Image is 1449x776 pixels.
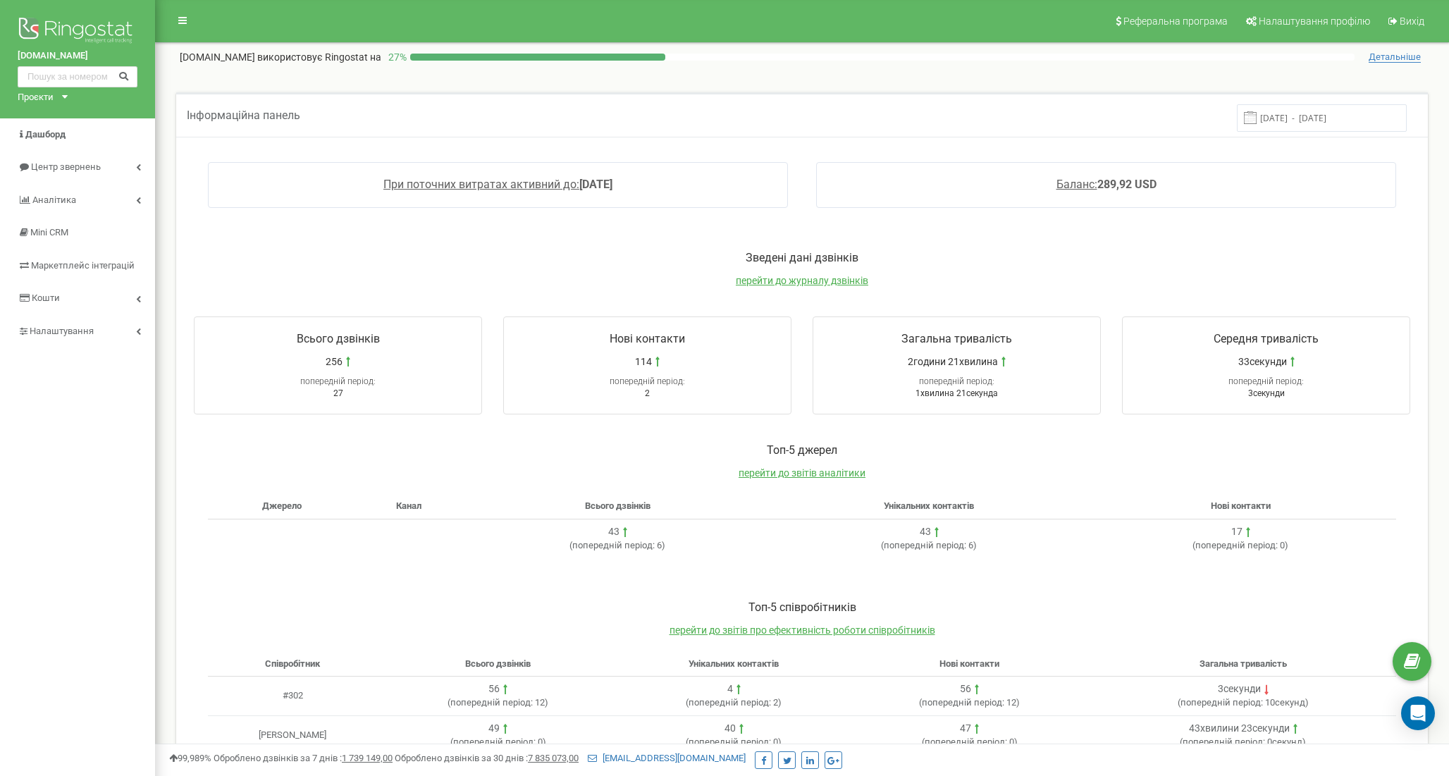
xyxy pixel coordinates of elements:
[528,753,579,763] u: 7 835 073,00
[187,109,300,122] span: Інформаційна панель
[208,677,378,716] td: #302
[383,178,612,191] a: При поточних витратах активний до:[DATE]
[381,50,410,64] p: 27 %
[31,260,135,271] span: Маркетплейс інтеграцій
[960,682,971,696] div: 56
[1259,16,1370,27] span: Налаштування профілю
[736,275,868,286] a: перейти до журналу дзвінків
[488,682,500,696] div: 56
[1218,682,1261,696] div: 3секунди
[1401,696,1435,730] div: Open Intercom Messenger
[1056,178,1157,191] a: Баланс:289,92 USD
[1180,737,1306,747] span: ( 0секунд )
[396,500,421,511] span: Канал
[689,658,779,669] span: Унікальних контактів
[18,49,137,63] a: [DOMAIN_NAME]
[257,51,381,63] span: використовує Ringostat на
[265,658,320,669] span: Співробітник
[1180,697,1263,708] span: попередній період:
[748,601,856,614] span: Toп-5 співробітників
[1200,658,1287,669] span: Загальна тривалість
[448,697,548,708] span: ( 12 )
[31,161,101,172] span: Центр звернень
[884,540,966,550] span: попередній період:
[689,697,771,708] span: попередній період:
[1238,355,1287,369] span: 33секунди
[1183,737,1265,747] span: попередній період:
[1400,16,1424,27] span: Вихід
[1195,540,1278,550] span: попередній період:
[572,540,655,550] span: попередній період:
[465,658,531,669] span: Всього дзвінків
[920,525,931,539] div: 43
[645,388,650,398] span: 2
[670,624,935,636] a: перейти до звітів про ефективність роботи співробітників
[1192,540,1288,550] span: ( 0 )
[326,355,343,369] span: 256
[585,500,650,511] span: Всього дзвінків
[18,91,54,104] div: Проєкти
[724,722,736,736] div: 40
[1211,500,1271,511] span: Нові контакти
[1231,525,1243,539] div: 17
[610,376,685,386] span: попередній період:
[686,697,782,708] span: ( 2 )
[30,227,68,238] span: Mini CRM
[610,332,685,345] span: Нові контакти
[922,697,1004,708] span: попередній період:
[25,129,66,140] span: Дашборд
[689,737,771,747] span: попередній період:
[919,697,1020,708] span: ( 12 )
[767,443,837,457] span: Toп-5 джерел
[569,540,665,550] span: ( 6 )
[450,697,533,708] span: попередній період:
[1214,332,1319,345] span: Середня тривалість
[214,753,393,763] span: Оброблено дзвінків за 7 днів :
[727,682,733,696] div: 4
[453,737,536,747] span: попередній період:
[922,737,1018,747] span: ( 0 )
[915,388,998,398] span: 1хвилина 21секунда
[1123,16,1228,27] span: Реферальна програма
[739,467,865,479] a: перейти до звітів аналітики
[901,332,1012,345] span: Загальна тривалість
[450,737,546,747] span: ( 0 )
[746,251,858,264] span: Зведені дані дзвінків
[919,376,994,386] span: попередній період:
[686,737,782,747] span: ( 0 )
[208,715,378,755] td: [PERSON_NAME]
[32,195,76,205] span: Аналiтика
[1056,178,1097,191] span: Баланс:
[395,753,579,763] span: Оброблено дзвінків за 30 днів :
[881,540,977,550] span: ( 6 )
[32,292,60,303] span: Кошти
[18,14,137,49] img: Ringostat logo
[180,50,381,64] p: [DOMAIN_NAME]
[908,355,998,369] span: 2години 21хвилина
[297,332,380,345] span: Всього дзвінків
[1189,722,1290,736] div: 43хвилини 23секунди
[884,500,974,511] span: Унікальних контактів
[635,355,652,369] span: 114
[333,388,343,398] span: 27
[342,753,393,763] u: 1 739 149,00
[1178,697,1309,708] span: ( 10секунд )
[1369,51,1421,63] span: Детальніше
[300,376,376,386] span: попередній період:
[939,658,999,669] span: Нові контакти
[18,66,137,87] input: Пошук за номером
[1228,376,1304,386] span: попередній період:
[1248,388,1285,398] span: 3секунди
[30,326,94,336] span: Налаштування
[960,722,971,736] div: 47
[925,737,1007,747] span: попередній період:
[262,500,302,511] span: Джерело
[383,178,579,191] span: При поточних витратах активний до:
[169,753,211,763] span: 99,989%
[488,722,500,736] div: 49
[588,753,746,763] a: [EMAIL_ADDRESS][DOMAIN_NAME]
[608,525,619,539] div: 43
